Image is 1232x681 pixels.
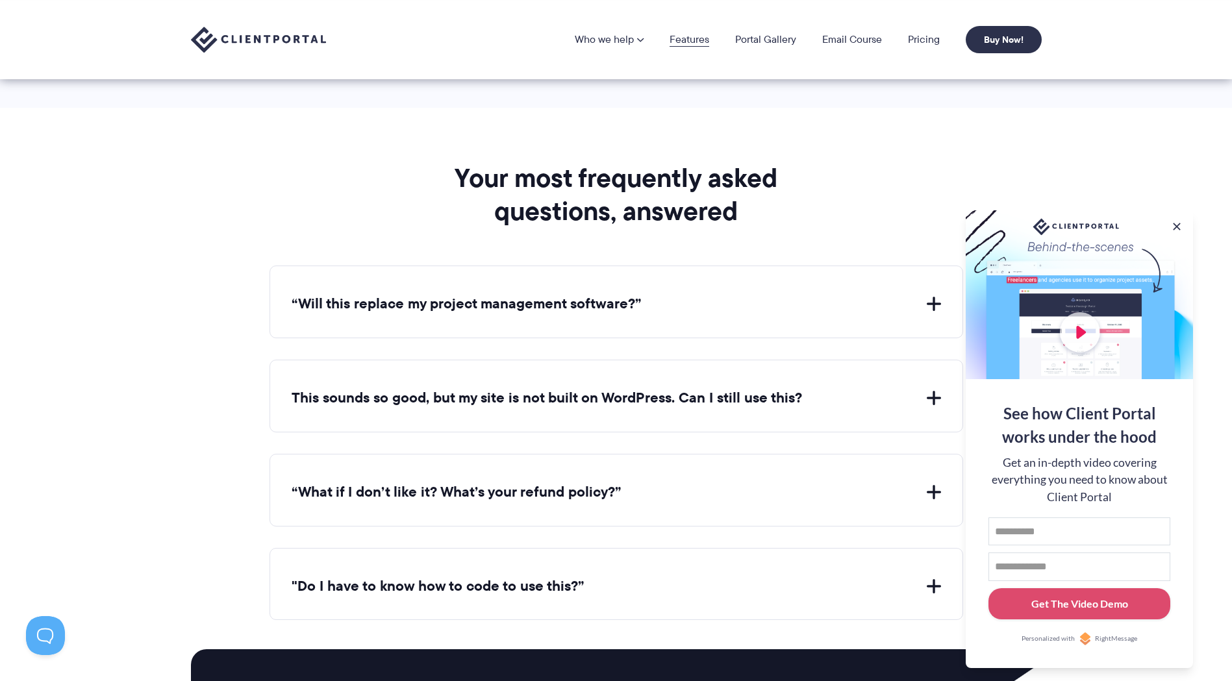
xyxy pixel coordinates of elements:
[292,576,941,597] button: "Do I have to know how to code to use this?”
[575,34,644,45] a: Who we help
[292,294,941,314] button: “Will this replace my project management software?”
[988,632,1170,645] a: Personalized withRightMessage
[1022,634,1075,644] span: Personalized with
[414,162,819,227] h2: Your most frequently asked questions, answered
[670,34,709,45] a: Features
[822,34,882,45] a: Email Course
[988,402,1170,449] div: See how Client Portal works under the hood
[26,616,65,655] iframe: Toggle Customer Support
[292,482,941,502] button: “What if I don’t like it? What’s your refund policy?”
[292,388,941,408] button: This sounds so good, but my site is not built on WordPress. Can I still use this?
[988,588,1170,620] button: Get The Video Demo
[1095,634,1137,644] span: RightMessage
[1031,596,1128,612] div: Get The Video Demo
[908,34,940,45] a: Pricing
[966,26,1042,53] a: Buy Now!
[735,34,796,45] a: Portal Gallery
[1079,632,1092,645] img: Personalized with RightMessage
[988,454,1170,506] div: Get an in-depth video covering everything you need to know about Client Portal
